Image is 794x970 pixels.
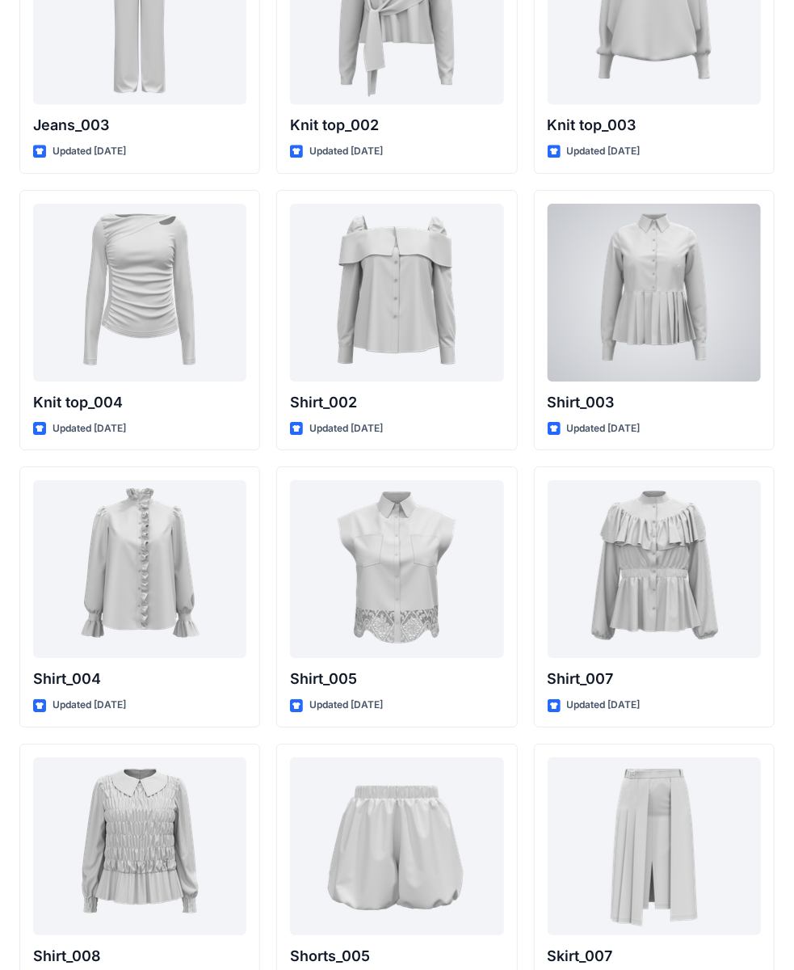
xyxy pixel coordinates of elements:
[33,480,246,658] a: Shirt_004
[548,757,761,935] a: Skirt_007
[548,668,761,690] p: Shirt_007
[33,114,246,137] p: Jeans_003
[290,204,503,382] a: Shirt_002
[548,204,761,382] a: Shirt_003
[309,143,383,160] p: Updated [DATE]
[33,945,246,968] p: Shirt_008
[33,668,246,690] p: Shirt_004
[548,480,761,658] a: Shirt_007
[567,697,641,714] p: Updated [DATE]
[33,391,246,414] p: Knit top_004
[548,945,761,968] p: Skirt_007
[290,391,503,414] p: Shirt_002
[548,114,761,137] p: Knit top_003
[290,668,503,690] p: Shirt_005
[53,420,126,437] p: Updated [DATE]
[290,480,503,658] a: Shirt_005
[567,143,641,160] p: Updated [DATE]
[290,114,503,137] p: Knit top_002
[309,697,383,714] p: Updated [DATE]
[33,204,246,382] a: Knit top_004
[290,757,503,935] a: Shorts_005
[53,143,126,160] p: Updated [DATE]
[290,945,503,968] p: Shorts_005
[33,757,246,935] a: Shirt_008
[309,420,383,437] p: Updated [DATE]
[53,697,126,714] p: Updated [DATE]
[548,391,761,414] p: Shirt_003
[567,420,641,437] p: Updated [DATE]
